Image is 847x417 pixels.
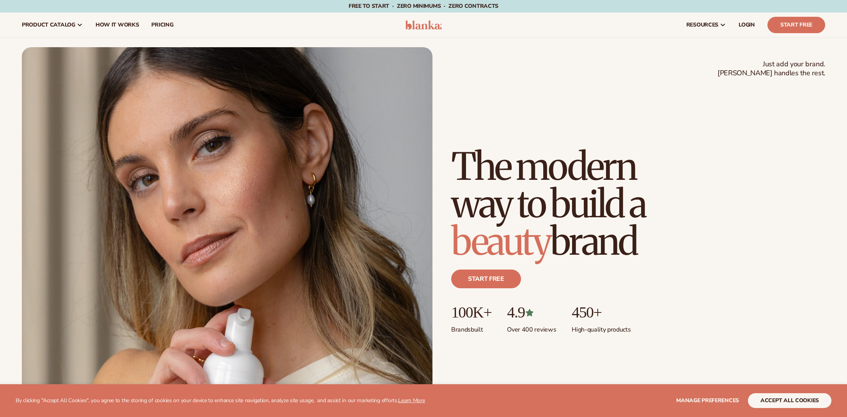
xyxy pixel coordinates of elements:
span: product catalog [22,22,75,28]
p: Over 400 reviews [507,321,556,334]
span: pricing [151,22,173,28]
a: LOGIN [732,12,761,37]
span: How It Works [96,22,139,28]
span: Free to start · ZERO minimums · ZERO contracts [349,2,498,10]
h1: The modern way to build a brand [451,148,701,260]
span: resources [686,22,718,28]
a: Learn More [398,397,425,404]
span: Just add your brand. [PERSON_NAME] handles the rest. [718,60,825,78]
a: resources [680,12,732,37]
a: pricing [145,12,179,37]
p: Brands built [451,321,491,334]
a: Start Free [767,17,825,33]
p: 450+ [572,304,631,321]
p: High-quality products [572,321,631,334]
span: beauty [451,218,550,265]
p: 100K+ [451,304,491,321]
a: How It Works [89,12,145,37]
a: product catalog [16,12,89,37]
button: Manage preferences [676,393,739,408]
img: logo [405,20,442,30]
a: Start free [451,270,521,288]
span: Manage preferences [676,397,739,404]
p: By clicking "Accept All Cookies", you agree to the storing of cookies on your device to enhance s... [16,397,425,404]
p: 4.9 [507,304,556,321]
span: LOGIN [739,22,755,28]
button: accept all cookies [748,393,831,408]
